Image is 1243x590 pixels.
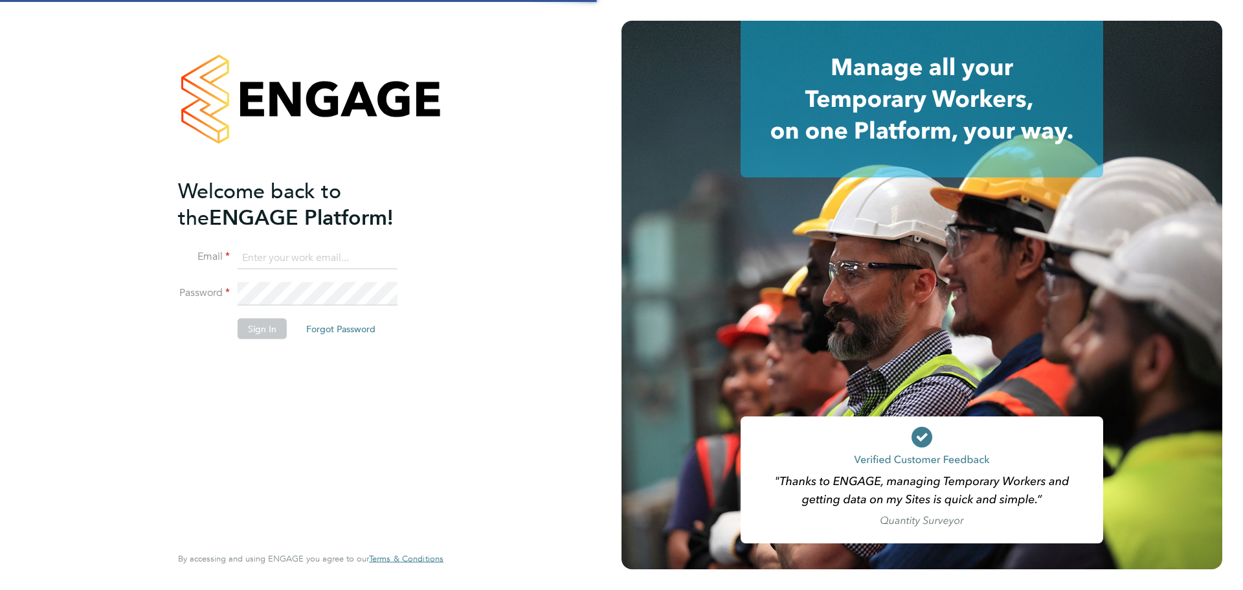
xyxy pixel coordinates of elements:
label: Password [178,286,230,300]
button: Forgot Password [296,319,386,339]
button: Sign In [238,319,287,339]
h2: ENGAGE Platform! [178,177,431,231]
a: Terms & Conditions [369,554,443,564]
span: Welcome back to the [178,178,341,230]
input: Enter your work email... [238,246,398,269]
span: Terms & Conditions [369,553,443,564]
label: Email [178,250,230,264]
span: By accessing and using ENGAGE you agree to our [178,553,443,564]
